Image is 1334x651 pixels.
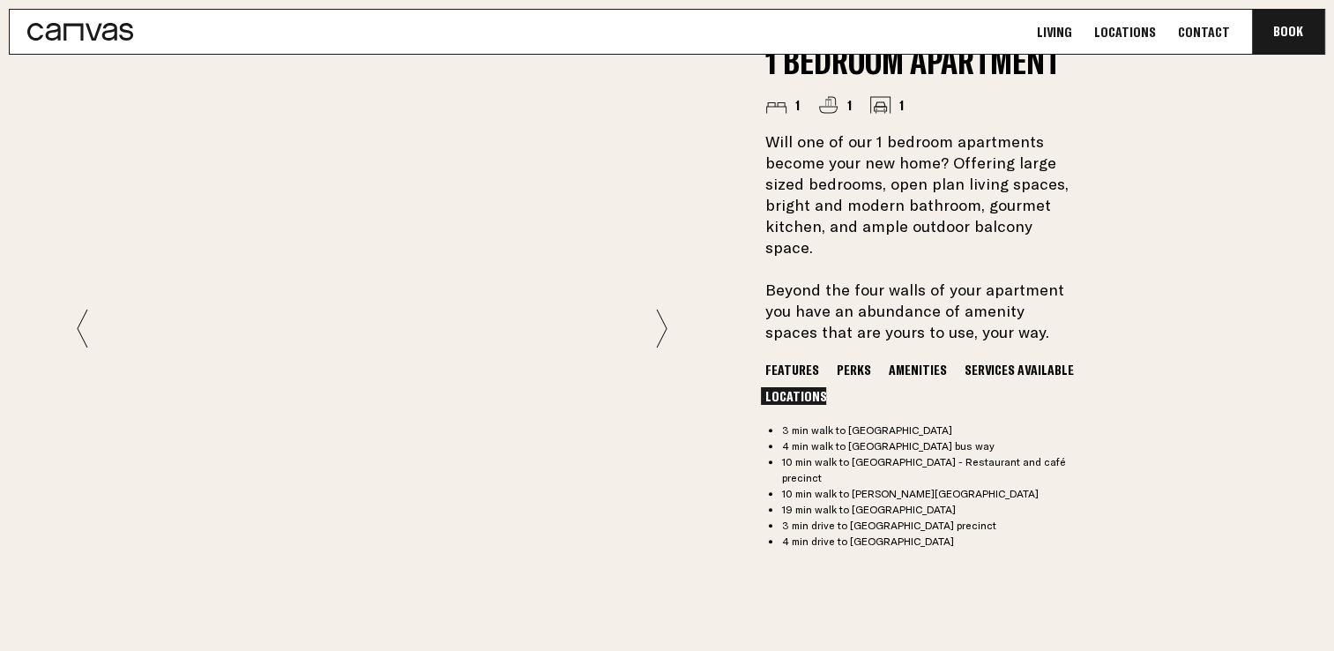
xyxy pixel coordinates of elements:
[832,361,876,378] button: Perks
[1089,23,1161,41] a: Locations
[781,454,1080,486] li: 10 min walk to [GEOGRAPHIC_DATA] - Restaurant and café precinct
[869,95,904,114] li: 1
[761,387,831,405] button: Locations
[817,95,852,114] li: 1
[761,361,824,378] button: Features
[960,361,1078,378] button: Services Available
[1173,23,1235,41] a: Contact
[765,95,800,114] li: 1
[781,518,1080,534] li: 3 min drive to [GEOGRAPHIC_DATA] precinct
[781,438,1080,454] li: 4 min walk to [GEOGRAPHIC_DATA] bus way
[781,423,1080,438] li: 3 min walk to [GEOGRAPHIC_DATA]
[884,361,951,378] button: Amenities
[781,502,1080,518] li: 19 min walk to [GEOGRAPHIC_DATA]
[1252,10,1324,54] button: Book
[765,44,1061,78] h2: 1 Bedroom Apartment
[781,534,1080,550] li: 4 min drive to [GEOGRAPHIC_DATA]
[765,131,1080,343] p: Will one of our 1 bedroom apartments become your new home? Offering large sized bedrooms, open pl...
[781,486,1080,502] li: 10 min walk to [PERSON_NAME][GEOGRAPHIC_DATA]
[1032,23,1077,41] a: Living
